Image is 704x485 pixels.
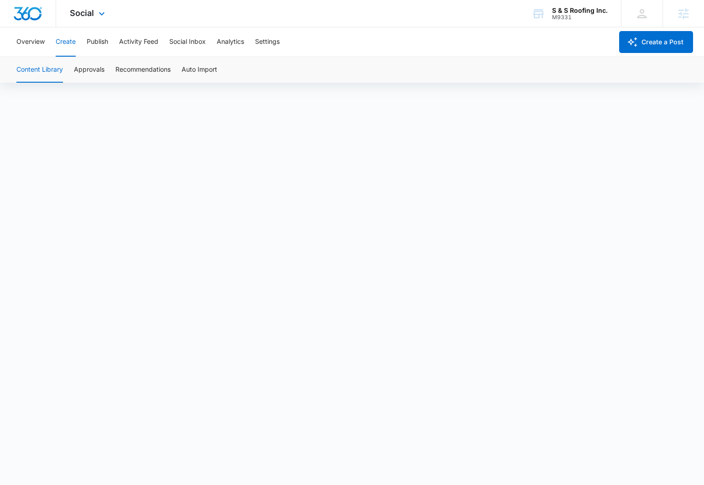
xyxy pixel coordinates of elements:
button: Approvals [74,57,104,83]
button: Auto Import [182,57,217,83]
span: Social [70,8,94,18]
button: Publish [87,27,108,57]
button: Overview [16,27,45,57]
button: Social Inbox [169,27,206,57]
button: Recommendations [115,57,171,83]
button: Activity Feed [119,27,158,57]
button: Content Library [16,57,63,83]
button: Settings [255,27,280,57]
div: account id [552,14,608,21]
button: Create [56,27,76,57]
button: Analytics [217,27,244,57]
button: Create a Post [619,31,693,53]
div: account name [552,7,608,14]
